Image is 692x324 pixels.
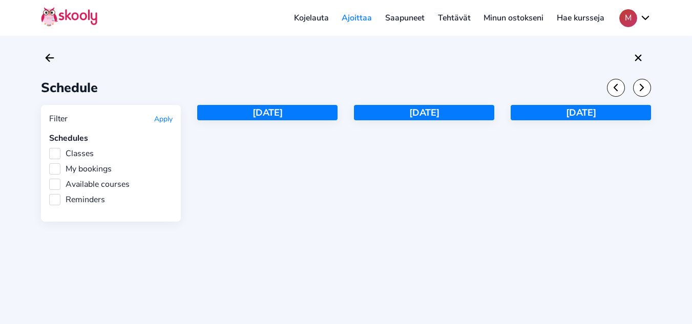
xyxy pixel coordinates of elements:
a: Ajoittaa [335,10,379,26]
a: Minun ostokseni [477,10,550,26]
button: arrow back outline [41,49,58,67]
label: My bookings [49,163,112,175]
div: Schedules [49,133,173,144]
a: Hae kursseja [550,10,611,26]
label: Available courses [49,179,130,190]
img: Skooly [41,7,97,27]
button: close [630,49,647,67]
div: Filter [49,113,68,124]
button: chevron forward outline [633,79,651,97]
a: Saapuneet [379,10,431,26]
label: Classes [49,148,94,159]
ion-icon: chevron back outline [610,82,621,93]
div: [DATE] [511,105,651,120]
span: Schedule [41,79,98,97]
ion-icon: arrow back outline [44,52,56,64]
ion-icon: close [632,52,644,64]
div: [DATE] [354,105,494,120]
label: Reminders [49,194,105,205]
button: Apply [154,114,173,124]
ion-icon: chevron forward outline [636,82,647,93]
button: chevron back outline [607,79,625,97]
a: Kojelauta [287,10,335,26]
a: Tehtävät [431,10,477,26]
div: [DATE] [197,105,338,120]
button: Mchevron down outline [619,9,651,27]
